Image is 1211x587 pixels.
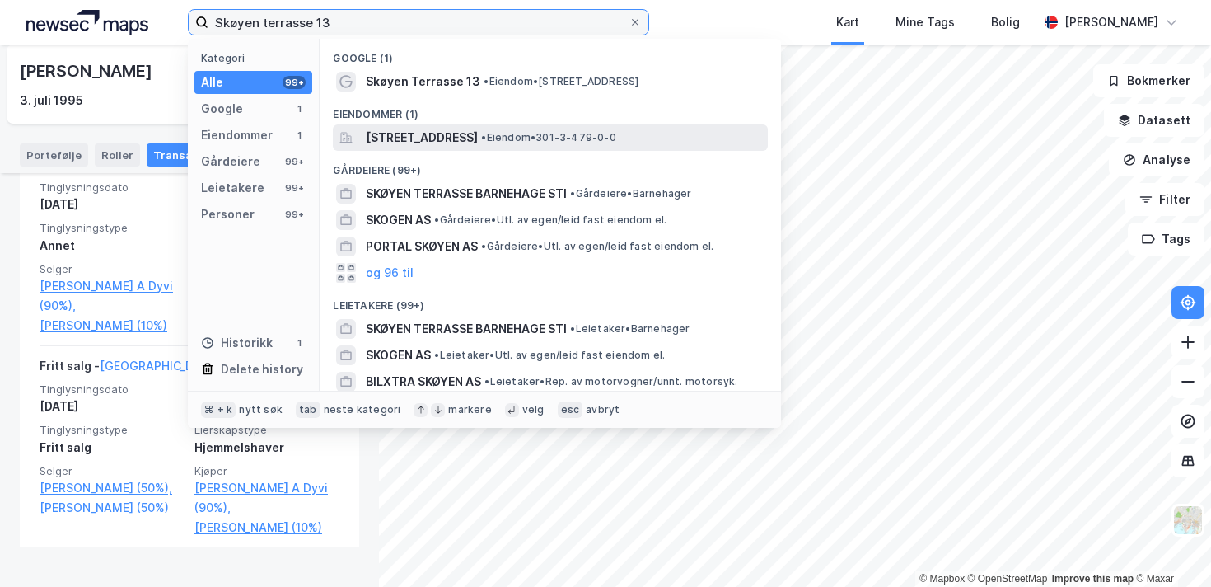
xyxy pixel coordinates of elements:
[20,58,155,84] div: [PERSON_NAME]
[320,286,781,316] div: Leietakere (99+)
[292,336,306,350] div: 1
[40,423,185,437] span: Tinglysningstype
[366,345,431,365] span: SKOGEN AS
[991,12,1020,32] div: Bolig
[40,276,185,316] a: [PERSON_NAME] A Dyvi (90%),
[100,359,291,373] a: [GEOGRAPHIC_DATA], 47/385/0/3
[366,210,431,230] span: SKOGEN AS
[1129,508,1211,587] iframe: Chat Widget
[40,221,185,235] span: Tinglysningstype
[1128,223,1204,256] button: Tags
[895,12,955,32] div: Mine Tags
[366,263,414,283] button: og 96 til
[221,359,303,379] div: Delete history
[836,12,859,32] div: Kart
[20,143,88,167] div: Portefølje
[1109,143,1204,176] button: Analyse
[239,403,283,416] div: nytt søk
[201,99,243,119] div: Google
[201,73,223,92] div: Alle
[40,464,185,478] span: Selger
[194,438,339,458] div: Hjemmelshaver
[283,181,306,195] div: 99+
[194,518,339,538] a: [PERSON_NAME] (10%)
[40,438,185,458] div: Fritt salg
[208,10,629,35] input: Søk på adresse, matrikkel, gårdeiere, leietakere eller personer
[201,402,236,418] div: ⌘ + k
[194,478,339,518] a: [PERSON_NAME] A Dyvi (90%),
[320,39,781,68] div: Google (1)
[95,143,140,167] div: Roller
[40,181,185,195] span: Tinglysningsdato
[366,237,478,256] span: PORTAL SKØYEN AS
[558,402,583,418] div: esc
[283,76,306,89] div: 99+
[366,372,481,392] span: BILXTRA SKØYEN AS
[1052,573,1134,585] a: Improve this map
[20,91,83,110] div: 3. juli 1995
[919,573,965,585] a: Mapbox
[522,403,545,416] div: velg
[201,178,264,198] div: Leietakere
[481,240,486,252] span: •
[968,573,1048,585] a: OpenStreetMap
[40,236,185,256] div: Annet
[320,151,781,181] div: Gårdeiere (99+)
[40,498,185,518] a: [PERSON_NAME] (50%)
[1093,64,1204,97] button: Bokmerker
[296,402,320,418] div: tab
[484,75,638,88] span: Eiendom • [STREET_ADDRESS]
[366,184,567,204] span: SKØYEN TERRASSE BARNEHAGE STI
[481,131,615,144] span: Eiendom • 301-3-479-0-0
[40,262,185,276] span: Selger
[570,322,575,335] span: •
[366,72,480,92] span: Skøyen Terrasse 13
[40,356,291,383] div: Fritt salg -
[324,403,401,416] div: neste kategori
[194,423,339,437] span: Eierskapstype
[292,102,306,115] div: 1
[26,10,148,35] img: logo.a4113a55bc3d86da70a041830d287a7e.svg
[292,129,306,142] div: 1
[434,349,439,361] span: •
[434,214,439,226] span: •
[366,319,567,339] span: SKØYEN TERRASSE BARNEHAGE STI
[40,397,185,416] div: [DATE]
[484,375,489,387] span: •
[586,403,620,416] div: avbryt
[434,214,666,227] span: Gårdeiere • Utl. av egen/leid fast eiendom el.
[40,383,185,397] span: Tinglysningsdato
[201,152,260,171] div: Gårdeiere
[1129,508,1211,587] div: Kontrollprogram for chat
[570,322,690,336] span: Leietaker • Barnehager
[448,403,491,416] div: markere
[570,187,691,200] span: Gårdeiere • Barnehager
[1172,505,1204,536] img: Z
[40,195,185,214] div: [DATE]
[1125,183,1204,216] button: Filter
[147,143,259,167] div: Transaksjoner
[201,125,273,145] div: Eiendommer
[484,75,489,87] span: •
[201,204,255,224] div: Personer
[1064,12,1158,32] div: [PERSON_NAME]
[434,349,665,362] span: Leietaker • Utl. av egen/leid fast eiendom el.
[570,187,575,200] span: •
[481,131,486,143] span: •
[484,375,737,388] span: Leietaker • Rep. av motorvogner/unnt. motorsyk.
[40,478,185,498] a: [PERSON_NAME] (50%),
[40,316,185,336] a: [PERSON_NAME] (10%)
[283,155,306,168] div: 99+
[366,128,478,148] span: [STREET_ADDRESS]
[201,333,273,353] div: Historikk
[194,464,339,478] span: Kjøper
[1104,104,1204,137] button: Datasett
[283,208,306,221] div: 99+
[481,240,713,253] span: Gårdeiere • Utl. av egen/leid fast eiendom el.
[320,95,781,124] div: Eiendommer (1)
[201,52,312,64] div: Kategori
